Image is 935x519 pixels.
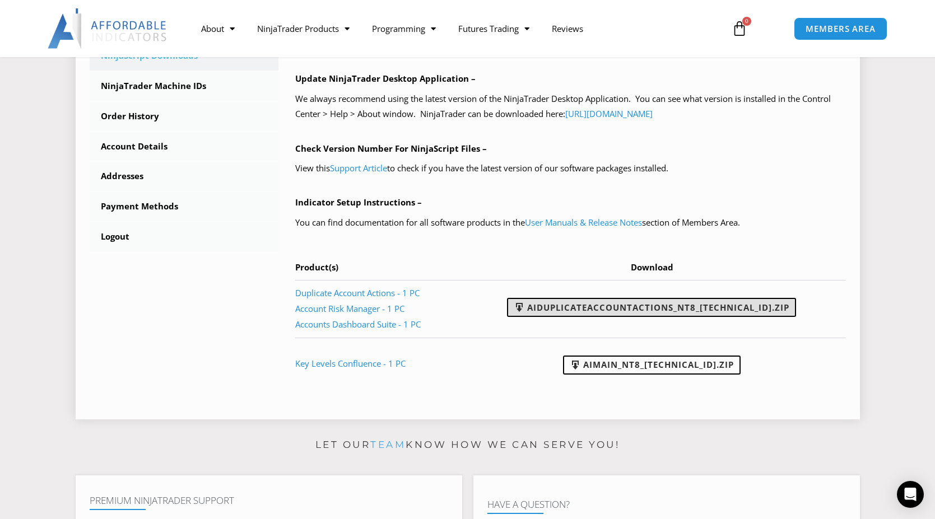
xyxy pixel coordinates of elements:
[806,25,876,33] span: MEMBERS AREA
[487,499,846,510] h4: Have A Question?
[295,73,476,84] b: Update NinjaTrader Desktop Application –
[794,17,887,40] a: MEMBERS AREA
[90,72,279,101] a: NinjaTrader Machine IDs
[90,132,279,161] a: Account Details
[90,222,279,251] a: Logout
[295,319,421,330] a: Accounts Dashboard Suite - 1 PC
[295,215,846,231] p: You can find documentation for all software products in the section of Members Area.
[563,356,741,375] a: AIMain_NT8_[TECHNICAL_ID].zip
[90,192,279,221] a: Payment Methods
[295,91,846,123] p: We always recommend using the latest version of the NinjaTrader Desktop Application. You can see ...
[295,143,487,154] b: Check Version Number For NinjaScript Files –
[330,162,387,174] a: Support Article
[361,16,447,41] a: Programming
[742,17,751,26] span: 0
[565,108,653,119] a: [URL][DOMAIN_NAME]
[295,197,422,208] b: Indicator Setup Instructions –
[525,217,642,228] a: User Manuals & Release Notes
[507,298,796,317] a: AIDuplicateAccountActions_NT8_[TECHNICAL_ID].zip
[447,16,541,41] a: Futures Trading
[190,16,246,41] a: About
[541,16,594,41] a: Reviews
[897,481,924,508] div: Open Intercom Messenger
[631,261,673,273] span: Download
[295,358,406,369] a: Key Levels Confluence - 1 PC
[295,161,846,176] p: View this to check if you have the latest version of our software packages installed.
[295,261,338,273] span: Product(s)
[370,439,406,450] a: team
[90,102,279,131] a: Order History
[246,16,361,41] a: NinjaTrader Products
[295,287,420,298] a: Duplicate Account Actions - 1 PC
[48,8,168,49] img: LogoAI | Affordable Indicators – NinjaTrader
[295,303,404,314] a: Account Risk Manager - 1 PC
[90,495,448,506] h4: Premium NinjaTrader Support
[715,12,764,45] a: 0
[90,162,279,191] a: Addresses
[76,436,860,454] p: Let our know how we can serve you!
[190,16,719,41] nav: Menu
